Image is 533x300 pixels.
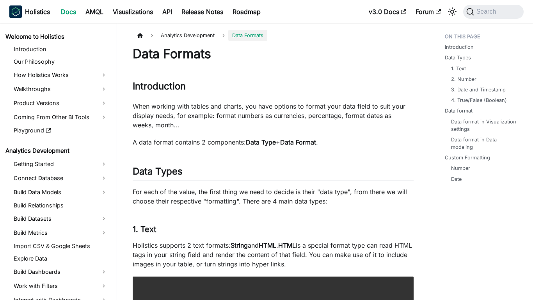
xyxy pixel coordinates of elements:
a: Coming From Other BI Tools [11,111,110,123]
a: Playground [11,125,110,136]
a: 2. Number [451,75,476,83]
a: 1. Text [451,65,466,72]
a: Data format in Data modeling [451,136,518,151]
a: Build Relationships [11,200,110,211]
strong: HTML [278,241,296,249]
a: Product Versions [11,97,110,109]
a: Data format in Visualization settings [451,118,518,133]
a: Getting Started [11,158,110,170]
a: Date [451,175,462,183]
button: Switch between dark and light mode (currently system mode) [446,5,458,18]
a: Analytics Development [3,145,110,156]
a: Connect Database [11,172,110,184]
strong: String [231,241,248,249]
strong: Data Type [246,138,276,146]
strong: HTML [259,241,276,249]
a: Welcome to Holistics [3,31,110,42]
h2: Data Types [133,166,414,180]
a: Work with Filters [11,280,110,292]
a: AMQL [81,5,108,18]
a: HolisticsHolisticsHolistics [9,5,50,18]
a: Number [451,164,470,172]
a: Home page [133,30,147,41]
a: Build Dashboards [11,266,110,278]
span: Analytics Development [157,30,219,41]
a: Explore Data [11,253,110,264]
a: Custom Formatting [445,154,490,161]
p: A data format contains 2 components: + . [133,137,414,147]
strong: Data Format [280,138,316,146]
h1: Data Formats [133,46,414,62]
p: Holistics supports 2 text formats: and . is a special format type can read HTML tags in your stri... [133,241,414,269]
a: Our Philosophy [11,56,110,67]
nav: Breadcrumbs [133,30,414,41]
a: Walkthroughs [11,83,110,95]
a: Visualizations [108,5,158,18]
a: Build Datasets [11,212,110,225]
a: 4. True/False (Boolean) [451,96,507,104]
img: Holistics [9,5,22,18]
a: 3. Date and Timestamp [451,86,506,93]
h2: Introduction [133,80,414,95]
a: Roadmap [228,5,265,18]
b: Holistics [25,7,50,16]
button: Search (Command+K) [463,5,524,19]
a: Docs [56,5,81,18]
a: Introduction [11,44,110,55]
a: Introduction [445,43,474,51]
a: Build Metrics [11,227,110,239]
a: Release Notes [177,5,228,18]
a: Build Data Models [11,186,110,198]
h3: 1. Text [133,225,414,234]
a: How Holistics Works [11,69,110,81]
a: Import CSV & Google Sheets [11,241,110,252]
a: Data format [445,107,473,114]
span: Data Formats [228,30,267,41]
p: For each of the value, the first thing we need to decide is their "data type", from there we will... [133,187,414,206]
a: API [158,5,177,18]
p: When working with tables and charts, you have options to format your data field to suit your disp... [133,102,414,130]
span: Search [474,8,501,15]
a: Data Types [445,54,471,61]
a: Forum [411,5,446,18]
a: v3.0 Docs [364,5,411,18]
